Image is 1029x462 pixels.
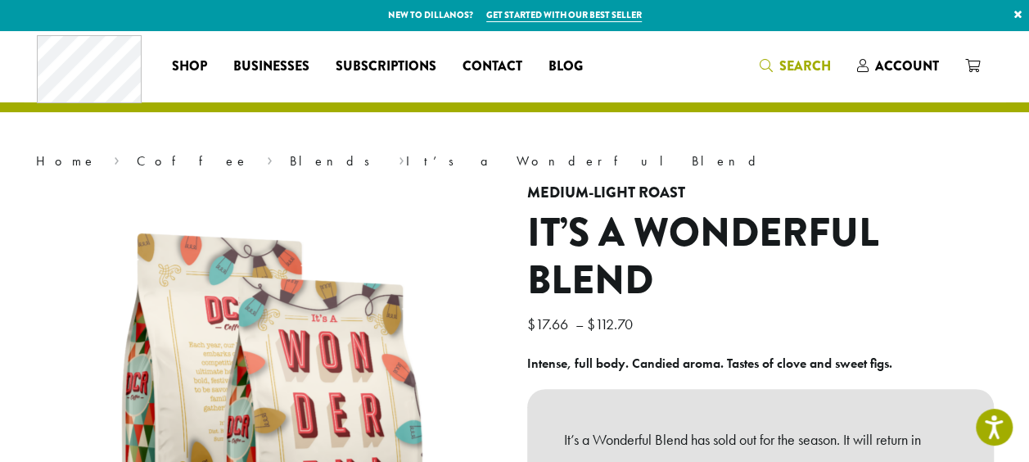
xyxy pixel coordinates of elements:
a: Get started with our best seller [486,8,642,22]
span: › [398,146,404,171]
a: Shop [159,53,220,79]
b: Intense, full body. Candied aroma. Tastes of clove and sweet figs. [527,355,892,372]
a: Coffee [137,152,249,170]
a: Blends [290,152,381,170]
span: $ [587,315,595,333]
span: Search [779,57,831,75]
nav: Breadcrumb [36,152,994,171]
span: Contact [463,57,522,77]
h4: Medium-Light Roast [527,184,994,202]
span: Account [875,57,939,75]
a: Home [36,152,97,170]
span: Subscriptions [336,57,436,77]
span: $ [527,315,535,333]
span: › [114,146,120,171]
bdi: 112.70 [587,315,637,333]
span: Businesses [233,57,309,77]
bdi: 17.66 [527,315,572,333]
span: › [267,146,273,171]
h1: It’s a Wonderful Blend [527,210,994,304]
span: Blog [548,57,583,77]
span: Shop [172,57,207,77]
span: – [575,315,584,333]
a: Search [747,52,844,79]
